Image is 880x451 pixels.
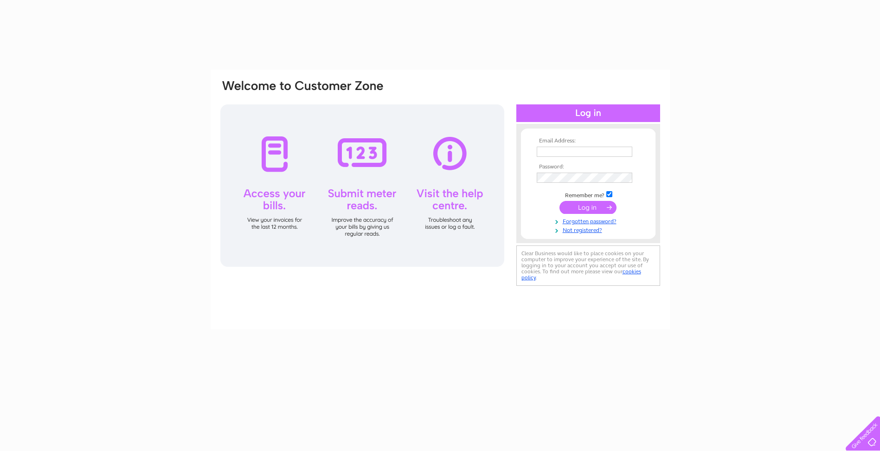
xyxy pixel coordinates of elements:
a: Forgotten password? [537,216,642,225]
th: Password: [534,164,642,170]
input: Submit [559,201,617,214]
th: Email Address: [534,138,642,144]
td: Remember me? [534,190,642,199]
a: cookies policy [521,268,641,281]
div: Clear Business would like to place cookies on your computer to improve your experience of the sit... [516,245,660,286]
a: Not registered? [537,225,642,234]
